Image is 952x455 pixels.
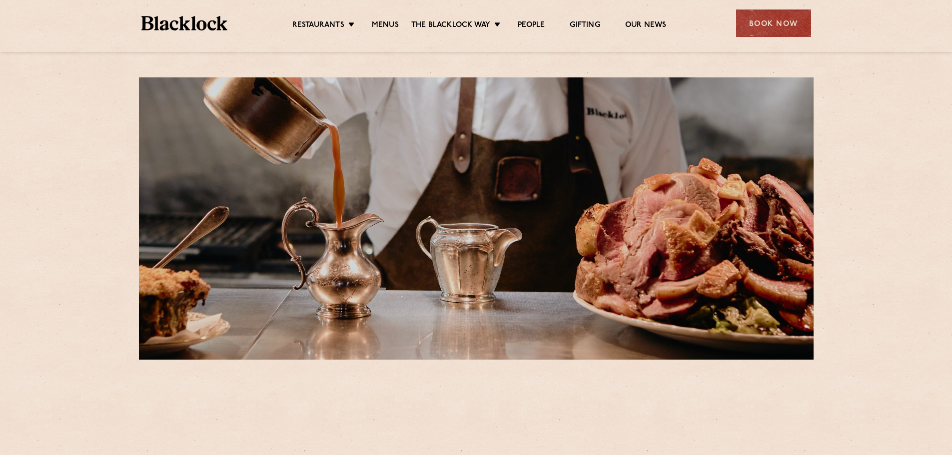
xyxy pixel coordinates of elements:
img: BL_Textured_Logo-footer-cropped.svg [141,16,228,30]
div: Book Now [736,9,811,37]
a: People [518,20,545,31]
a: The Blacklock Way [411,20,490,31]
a: Gifting [570,20,600,31]
a: Restaurants [292,20,344,31]
a: Our News [625,20,667,31]
a: Menus [372,20,399,31]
